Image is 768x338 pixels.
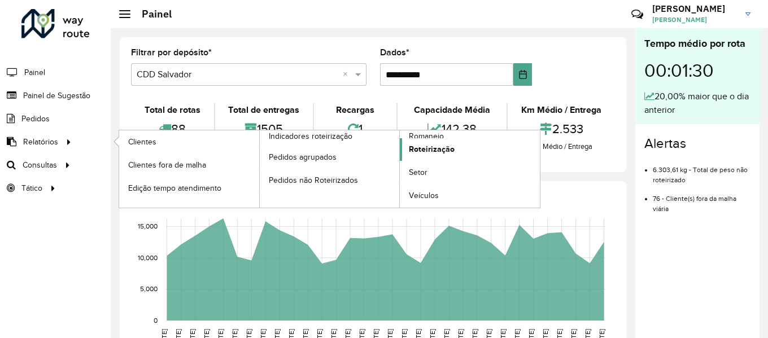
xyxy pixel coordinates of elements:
[409,191,439,200] font: Veículos
[644,136,686,151] font: Alertas
[24,68,45,77] font: Painel
[138,254,158,261] text: 10,000
[171,122,186,135] font: 88
[119,130,400,208] a: Indicadores roteirização
[644,38,745,49] font: Tempo médio por rota
[521,105,601,115] font: Km Médio / Entrega
[380,47,406,57] font: Dados
[269,132,352,141] font: Indicadores roteirização
[653,166,748,183] font: 6.303,61 kg - Total de peso não roteirizado
[409,144,455,153] font: Roteirização
[260,169,400,191] a: Pedidos não Roteirizados
[269,176,358,185] font: Pedidos não Roteirizados
[23,91,90,100] font: Painel de Sugestão
[145,105,200,115] font: Total de rotas
[119,177,259,199] a: Edição tempo atendimento
[653,195,736,212] font: 76 - Cliente(s) fora da malha viária
[128,161,206,169] font: Clientes fora de malha
[644,91,749,115] font: 20,00% maior que o dia anterior
[260,130,540,208] a: Romaneio
[409,132,444,141] font: Romaneio
[359,122,363,135] font: 1
[343,68,352,81] span: Clear all
[21,115,50,123] font: Pedidos
[138,223,158,230] text: 15,000
[140,286,158,293] text: 5,000
[142,7,172,20] font: Painel
[442,122,477,135] font: 142,38
[652,15,707,24] font: [PERSON_NAME]
[400,185,540,207] a: Veículos
[119,153,259,176] a: Clientes fora de malha
[644,61,714,80] font: 00:01:30
[154,317,158,324] text: 0
[21,184,42,192] font: Tático
[400,138,540,161] a: Roteirização
[131,47,208,57] font: Filtrar por depósito
[552,122,583,135] font: 2.533
[414,105,490,115] font: Capacidade Média
[260,146,400,168] a: Pedidos agrupados
[409,168,427,177] font: Setor
[625,2,649,27] a: Contato Rápido
[257,122,283,135] font: 1505
[228,105,299,115] font: Total de entregas
[336,105,374,115] font: Recargas
[400,161,540,184] a: Setor
[530,142,592,151] font: Km Médio / Entrega
[513,63,532,86] button: Escolha a data
[269,153,337,161] font: Pedidos agrupados
[128,138,156,146] font: Clientes
[119,130,259,153] a: Clientes
[128,184,221,192] font: Edição tempo atendimento
[652,3,725,14] font: [PERSON_NAME]
[23,138,58,146] font: Relatórios
[23,161,57,169] font: Consultas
